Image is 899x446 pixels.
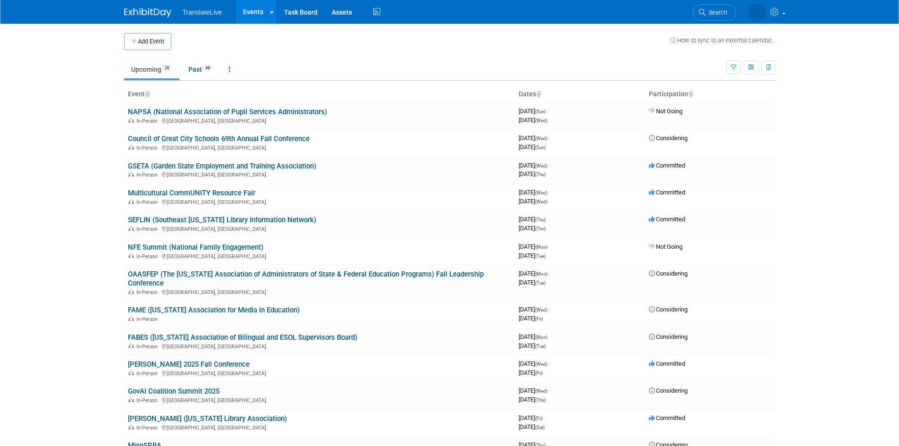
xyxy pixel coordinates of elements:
[183,8,222,16] span: TranslateLive
[549,135,550,142] span: -
[535,362,547,367] span: (Wed)
[535,370,543,376] span: (Fri)
[128,198,511,205] div: [GEOGRAPHIC_DATA], [GEOGRAPHIC_DATA]
[535,316,543,321] span: (Fri)
[519,315,543,322] span: [DATE]
[128,289,134,294] img: In-Person Event
[136,145,160,151] span: In-Person
[535,199,547,204] span: (Wed)
[519,252,546,259] span: [DATE]
[535,397,546,403] span: (Thu)
[124,86,515,102] th: Event
[519,170,546,177] span: [DATE]
[519,279,546,286] span: [DATE]
[128,143,511,151] div: [GEOGRAPHIC_DATA], [GEOGRAPHIC_DATA]
[649,387,688,394] span: Considering
[549,162,550,169] span: -
[128,172,134,177] img: In-Person Event
[519,306,550,313] span: [DATE]
[128,270,484,287] a: OAASFEP (The [US_STATE] Association of Administrators of State & Federal Education Programs) Fall...
[128,199,134,204] img: In-Person Event
[649,270,688,277] span: Considering
[549,270,550,277] span: -
[535,271,547,277] span: (Mon)
[136,253,160,260] span: In-Person
[649,135,688,142] span: Considering
[519,360,550,367] span: [DATE]
[706,9,727,16] span: Search
[128,189,255,197] a: Multicultural CommUNITY Resource Fair
[136,172,160,178] span: In-Person
[128,316,134,321] img: In-Person Event
[128,252,511,260] div: [GEOGRAPHIC_DATA], [GEOGRAPHIC_DATA]
[136,289,160,295] span: In-Person
[128,369,511,377] div: [GEOGRAPHIC_DATA], [GEOGRAPHIC_DATA]
[128,342,511,350] div: [GEOGRAPHIC_DATA], [GEOGRAPHIC_DATA]
[128,414,287,423] a: [PERSON_NAME] ([US_STATE] Library Association)
[535,280,546,286] span: (Tue)
[535,109,546,114] span: (Sun)
[649,189,685,196] span: Committed
[688,90,693,98] a: Sort by Participation Type
[124,8,171,17] img: ExhibitDay
[519,270,550,277] span: [DATE]
[128,425,134,429] img: In-Person Event
[519,108,548,115] span: [DATE]
[128,108,327,116] a: NAPSA (National Association of Pupil Services Administrators)
[128,344,134,348] img: In-Person Event
[128,216,316,224] a: SEFLIN (Southeast [US_STATE] Library Information Network)
[128,145,134,150] img: In-Person Event
[136,344,160,350] span: In-Person
[547,216,548,223] span: -
[128,162,316,170] a: GSETA (Garden State Employment and Training Association)
[519,162,550,169] span: [DATE]
[519,243,550,250] span: [DATE]
[519,198,547,205] span: [DATE]
[519,216,548,223] span: [DATE]
[145,90,150,98] a: Sort by Event Name
[128,306,300,314] a: FAME ([US_STATE] Association for Media in Education)
[128,396,511,404] div: [GEOGRAPHIC_DATA], [GEOGRAPHIC_DATA]
[181,60,220,78] a: Past48
[549,243,550,250] span: -
[535,172,546,177] span: (Thu)
[544,414,546,421] span: -
[519,414,546,421] span: [DATE]
[128,370,134,375] img: In-Person Event
[519,387,550,394] span: [DATE]
[535,217,546,222] span: (Thu)
[128,253,134,258] img: In-Person Event
[649,333,688,340] span: Considering
[535,226,546,231] span: (Thu)
[519,135,550,142] span: [DATE]
[128,288,511,295] div: [GEOGRAPHIC_DATA], [GEOGRAPHIC_DATA]
[547,108,548,115] span: -
[748,3,766,21] img: Colte Swift
[128,360,250,369] a: [PERSON_NAME] 2025 Fall Conference
[128,170,511,178] div: [GEOGRAPHIC_DATA], [GEOGRAPHIC_DATA]
[124,60,179,78] a: Upcoming26
[202,65,213,72] span: 48
[535,118,547,123] span: (Wed)
[549,360,550,367] span: -
[519,396,546,403] span: [DATE]
[162,65,172,72] span: 26
[519,117,547,124] span: [DATE]
[535,163,547,168] span: (Wed)
[535,145,546,150] span: (Sun)
[535,244,547,250] span: (Mon)
[649,360,685,367] span: Committed
[535,388,547,394] span: (Wed)
[649,414,685,421] span: Committed
[519,143,546,151] span: [DATE]
[519,423,545,430] span: [DATE]
[519,189,550,196] span: [DATE]
[535,307,547,312] span: (Wed)
[549,189,550,196] span: -
[128,117,511,124] div: [GEOGRAPHIC_DATA], [GEOGRAPHIC_DATA]
[535,136,547,141] span: (Wed)
[128,118,134,123] img: In-Person Event
[535,416,543,421] span: (Fri)
[649,306,688,313] span: Considering
[535,344,546,349] span: (Tue)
